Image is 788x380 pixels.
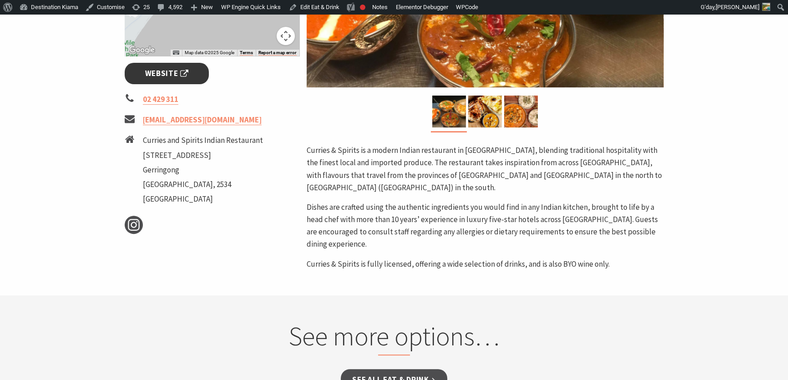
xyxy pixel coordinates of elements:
p: Curries & Spirits is a modern Indian restaurant in [GEOGRAPHIC_DATA], blending traditional hospit... [307,144,663,194]
p: Dishes are crafted using the authentic ingredients you would find in any Indian kitchen, brought ... [307,201,663,251]
li: Gerringong [143,164,263,176]
a: 02 429 311 [143,94,178,105]
button: Keyboard shortcuts [173,50,179,56]
img: Google [127,44,157,56]
a: Open this area in Google Maps (opens a new window) [127,44,157,56]
div: Focus keyphrase not set [360,5,365,10]
h2: See more options… [221,320,568,356]
li: [GEOGRAPHIC_DATA] [143,193,263,205]
span: Map data ©2025 Google [185,50,234,55]
li: Curries and Spirits Indian Restaurant [143,134,263,147]
p: Curries & Spirits is fully licensed, offering a wide selection of drinks, and is also BYO wine only. [307,258,663,270]
a: Terms (opens in new tab) [240,50,253,56]
li: [STREET_ADDRESS] [143,149,263,162]
a: [EMAIL_ADDRESS][DOMAIN_NAME] [143,115,262,125]
span: [PERSON_NAME] [716,4,759,10]
span: Website [145,67,189,80]
a: Report a map error [258,50,297,56]
a: Website [125,63,209,84]
li: [GEOGRAPHIC_DATA], 2534 [143,178,263,191]
button: Map camera controls [277,27,295,45]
